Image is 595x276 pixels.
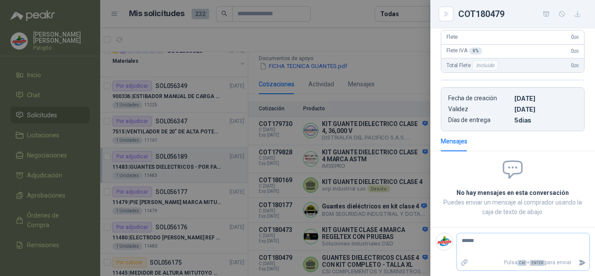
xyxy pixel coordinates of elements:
span: ,00 [574,49,579,54]
label: Adjuntar archivos [457,255,472,270]
span: 0 [571,34,579,40]
div: Mensajes [441,136,467,146]
span: 0 [571,48,579,54]
span: ENTER [530,260,545,266]
span: Flete [446,34,458,40]
div: COT180479 [458,7,585,21]
span: Ctrl [517,260,527,266]
span: Flete IVA [446,48,482,55]
p: Validez [448,106,511,113]
span: 0 [571,62,579,68]
span: ,00 [574,35,579,40]
h2: No hay mensajes en esta conversación [441,188,585,198]
p: Fecha de creación [448,95,511,102]
div: Incluido [472,60,498,71]
img: Company Logo [436,233,453,250]
button: Close [441,9,451,19]
p: Días de entrega [448,116,511,124]
button: Enviar [575,255,589,270]
span: ,00 [574,63,579,68]
span: Total Flete [446,60,500,71]
p: 5 dias [514,116,577,124]
p: Pulsa + para enviar [472,255,575,270]
p: [DATE] [514,106,577,113]
p: [DATE] [514,95,577,102]
div: 0 % [469,48,482,55]
p: Puedes enviar un mensaje al comprador usando la caja de texto de abajo. [441,198,585,217]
